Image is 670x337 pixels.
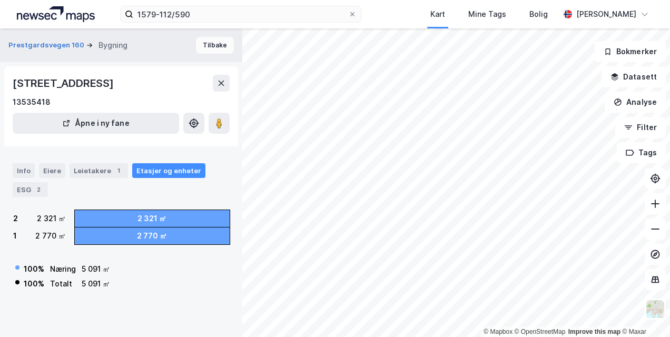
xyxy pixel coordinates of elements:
img: logo.a4113a55bc3d86da70a041830d287a7e.svg [17,6,95,22]
div: 13535418 [13,96,51,108]
button: Tags [617,142,666,163]
div: 2 [13,212,18,225]
div: Info [13,163,35,178]
button: Bokmerker [595,41,666,62]
div: Bygning [98,39,127,52]
div: Kart [430,8,445,21]
div: 2 770 ㎡ [137,230,167,242]
button: Analyse [605,92,666,113]
a: OpenStreetMap [515,328,566,335]
div: Eiere [39,163,65,178]
div: 1 [113,165,124,176]
div: [STREET_ADDRESS] [13,75,116,92]
input: Søk på adresse, matrikkel, gårdeiere, leietakere eller personer [133,6,348,22]
div: 2 770 ㎡ [35,230,66,242]
div: 2 321 ㎡ [137,212,166,225]
a: Improve this map [568,328,620,335]
div: Mine Tags [468,8,506,21]
div: [PERSON_NAME] [576,8,636,21]
div: 2 [33,184,44,195]
div: 5 091 ㎡ [82,263,110,275]
div: Etasjer og enheter [136,166,201,175]
button: Datasett [602,66,666,87]
div: 100 % [24,277,44,290]
div: 1 [13,230,17,242]
a: Mapbox [484,328,513,335]
button: Tilbake [196,37,234,54]
div: 5 091 ㎡ [82,277,110,290]
div: Bolig [529,8,548,21]
button: Prestgardsvegen 160 [8,40,86,51]
div: Totalt [50,277,76,290]
div: Kontrollprogram for chat [617,286,670,337]
button: Åpne i ny fane [13,113,179,134]
iframe: Chat Widget [617,286,670,337]
div: ESG [13,182,48,197]
div: 100 % [24,263,44,275]
div: 2 321 ㎡ [37,212,66,225]
button: Filter [615,117,666,138]
div: Leietakere [70,163,128,178]
div: Næring [50,263,76,275]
